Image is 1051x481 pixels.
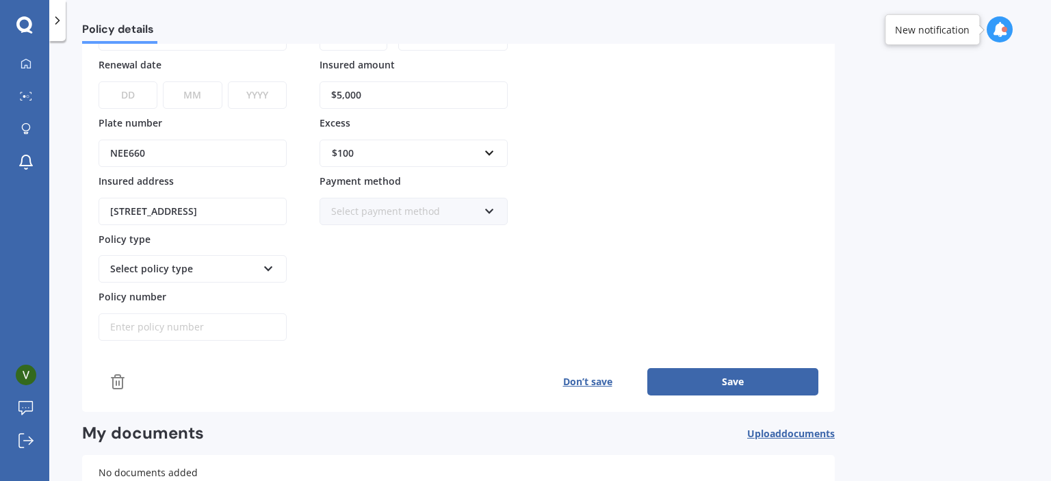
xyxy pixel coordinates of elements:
span: Renewal date [99,58,161,71]
div: $100 [332,146,479,161]
span: Policy type [99,232,151,245]
span: Excess [320,116,350,129]
h2: My documents [82,423,204,444]
input: Enter policy number [99,313,287,341]
span: documents [781,427,835,440]
span: Insured address [99,174,174,187]
span: Upload [747,428,835,439]
button: Save [647,368,818,395]
input: Enter plate number [99,140,287,167]
div: Select payment method [331,204,478,219]
div: Select policy type [110,261,257,276]
span: Policy number [99,290,166,303]
input: Enter address [99,198,287,225]
img: ACg8ocJRraV9ykFUsbZ-be7u-WYupLH3DJ5QQzUUnLIjWLukA-eHmQ=s96-c [16,365,36,385]
span: Plate number [99,116,162,129]
div: New notification [895,23,970,36]
span: Policy details [82,23,157,41]
span: Insured amount [320,58,395,71]
input: Enter amount [320,81,508,109]
span: Payment method [320,174,401,187]
button: Uploaddocuments [747,423,835,444]
button: Don’t save [528,368,647,395]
